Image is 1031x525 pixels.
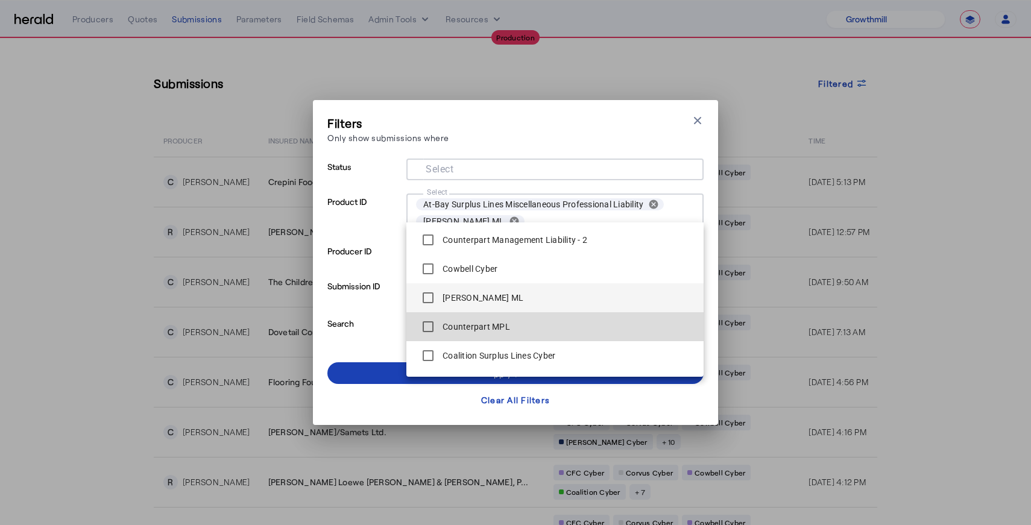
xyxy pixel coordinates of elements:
p: Only show submissions where [327,131,449,144]
h3: Filters [327,115,449,131]
button: remove Berkley MP ML [504,216,525,227]
p: Status [327,159,402,193]
label: Counterpart MPL [440,321,510,333]
p: Search [327,315,402,353]
button: remove At-Bay Surplus Lines Miscellaneous Professional Liability [643,199,664,210]
div: Clear All Filters [481,394,550,406]
label: Coalition Surplus Lines Cyber [440,350,555,362]
mat-label: Select [427,187,448,196]
span: At-Bay Surplus Lines Miscellaneous Professional Liability [423,198,643,210]
p: Product ID [327,193,402,243]
p: Submission ID [327,278,402,315]
button: Clear All Filters [327,389,704,410]
mat-chip-grid: Selection [416,196,694,230]
mat-chip-grid: Selection [416,161,694,175]
button: Apply Filters [327,362,704,384]
label: Cowbell Cyber [440,263,497,275]
label: [PERSON_NAME] ML [440,292,523,304]
span: [PERSON_NAME] ML [423,215,504,227]
label: Counterpart Management Liability - 2 [440,234,587,246]
p: Producer ID [327,243,402,278]
mat-label: Select [426,163,453,175]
